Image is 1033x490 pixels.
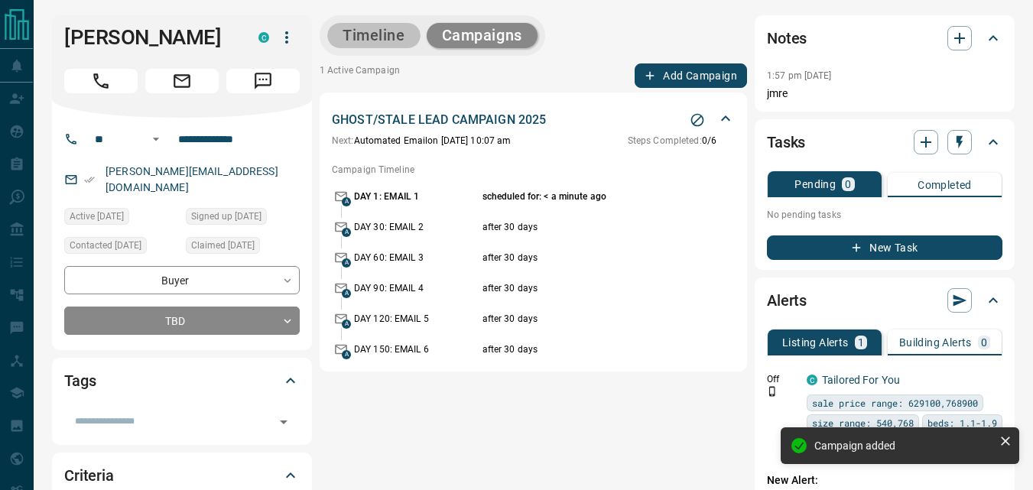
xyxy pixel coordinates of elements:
p: No pending tasks [767,203,1002,226]
h2: Tags [64,368,96,393]
p: DAY 90: EMAIL 4 [354,281,479,295]
button: New Task [767,235,1002,260]
span: Signed up [DATE] [191,209,261,224]
p: after 30 days [482,342,690,356]
div: GHOST/STALE LEAD CAMPAIGN 2025Stop CampaignNext:Automated Emailon [DATE] 10:07 amSteps Completed:0/6 [332,108,735,151]
h2: Alerts [767,288,807,313]
a: Tailored For You [822,374,900,386]
p: DAY 150: EMAIL 6 [354,342,479,356]
div: condos.ca [807,375,817,385]
h1: [PERSON_NAME] [64,25,236,50]
div: TBD [64,307,300,335]
p: after 30 days [482,251,690,264]
p: scheduled for: < a minute ago [482,190,690,203]
span: Steps Completed: [628,135,702,146]
div: Thu Oct 22 2020 [186,208,300,229]
button: Add Campaign [635,63,747,88]
span: Email [145,69,219,93]
h2: Tasks [767,130,805,154]
div: Notes [767,20,1002,57]
span: A [342,350,351,359]
p: DAY 60: EMAIL 3 [354,251,479,264]
p: after 30 days [482,220,690,234]
p: 0 / 6 [628,134,716,148]
span: A [342,289,351,298]
div: Buyer [64,266,300,294]
span: Contacted [DATE] [70,238,141,253]
p: Completed [918,180,972,190]
span: Next: [332,135,354,146]
button: Open [147,130,165,148]
button: Campaigns [427,23,538,48]
p: Campaign Timeline [332,163,735,177]
a: [PERSON_NAME][EMAIL_ADDRESS][DOMAIN_NAME] [106,165,278,193]
button: Timeline [327,23,421,48]
p: DAY 1: EMAIL 1 [354,190,479,203]
span: A [342,197,351,206]
div: Fri Oct 10 2025 [64,237,178,258]
svg: Email Verified [84,174,95,185]
span: sale price range: 629100,768900 [812,395,978,410]
p: Building Alerts [899,337,972,348]
div: Campaign added [814,440,993,452]
span: A [342,258,351,268]
p: GHOST/STALE LEAD CAMPAIGN 2025 [332,111,547,129]
div: condos.ca [258,32,269,43]
p: Off [767,372,797,386]
p: 1 Active Campaign [320,63,400,88]
div: Tags [64,362,300,399]
div: Fri Oct 10 2025 [64,208,178,229]
p: 0 [845,179,851,190]
p: 1 [858,337,864,348]
p: Listing Alerts [782,337,849,348]
span: Active [DATE] [70,209,124,224]
span: A [342,228,351,237]
button: Stop Campaign [686,109,709,131]
p: 1:57 pm [DATE] [767,70,832,81]
p: DAY 120: EMAIL 5 [354,312,479,326]
h2: Notes [767,26,807,50]
span: Message [226,69,300,93]
span: A [342,320,351,329]
p: 0 [981,337,987,348]
p: jmre [767,86,1002,102]
p: New Alert: [767,472,1002,488]
p: Automated Email on [DATE] 10:07 am [332,134,511,148]
div: Alerts [767,282,1002,319]
p: DAY 30: EMAIL 2 [354,220,479,234]
span: size range: 540,768 [812,415,914,430]
p: after 30 days [482,312,690,326]
h2: Criteria [64,463,114,488]
span: Call [64,69,138,93]
p: Pending [794,179,836,190]
p: after 30 days [482,281,690,295]
div: Fri Oct 10 2025 [186,237,300,258]
span: beds: 1.1-1.9 [927,415,997,430]
span: Claimed [DATE] [191,238,255,253]
button: Open [273,411,294,433]
svg: Push Notification Only [767,386,778,397]
div: Tasks [767,124,1002,161]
